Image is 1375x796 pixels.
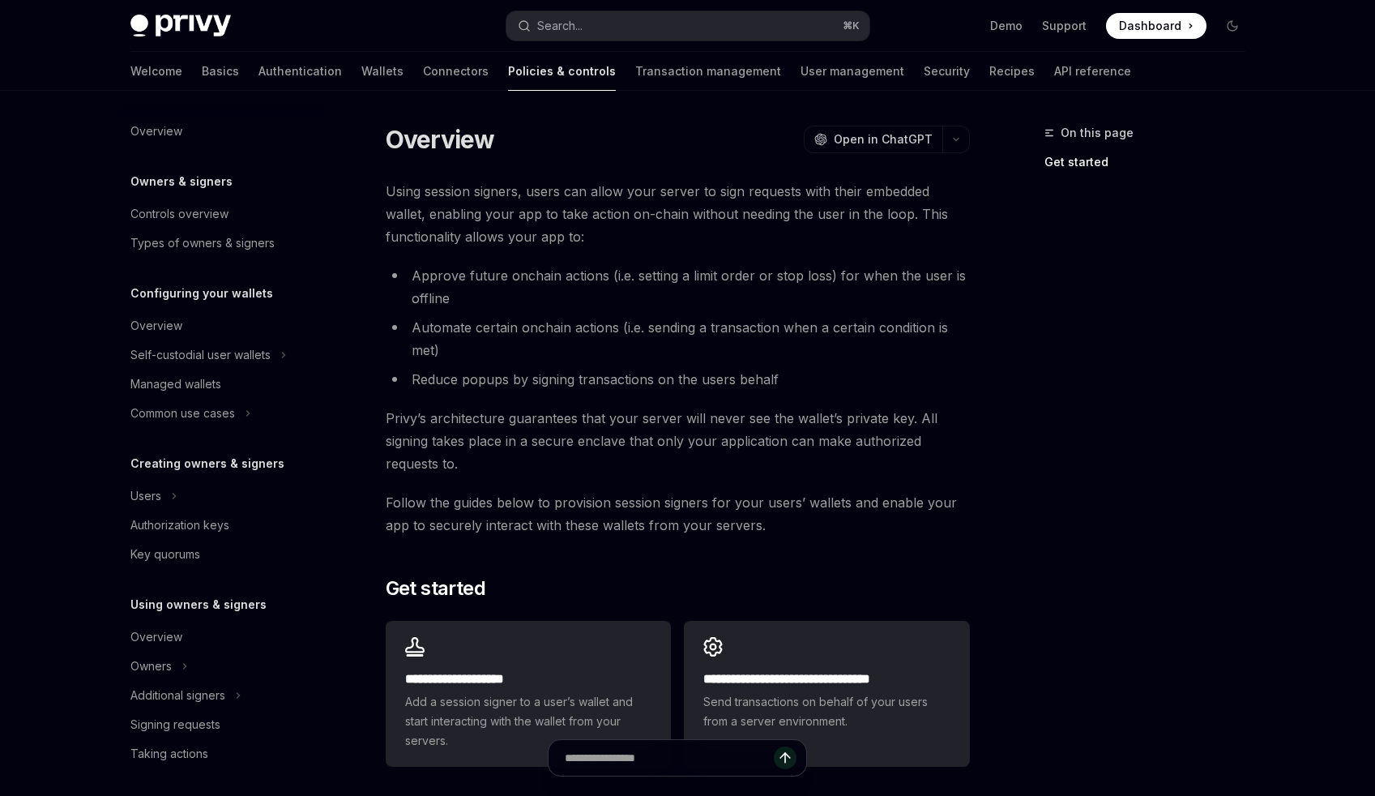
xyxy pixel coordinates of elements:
[117,199,325,229] a: Controls overview
[130,122,182,141] div: Overview
[130,545,200,564] div: Key quorums
[130,595,267,614] h5: Using owners & signers
[537,16,583,36] div: Search...
[386,407,970,475] span: Privy’s architecture guarantees that your server will never see the wallet’s private key. All sig...
[130,744,208,764] div: Taking actions
[117,511,325,540] a: Authorization keys
[386,316,970,362] li: Automate certain onchain actions (i.e. sending a transaction when a certain condition is met)
[804,126,942,153] button: Open in ChatGPT
[1119,18,1181,34] span: Dashboard
[130,627,182,647] div: Overview
[130,686,225,705] div: Additional signers
[130,404,235,423] div: Common use cases
[1054,52,1131,91] a: API reference
[130,15,231,37] img: dark logo
[386,180,970,248] span: Using session signers, users can allow your server to sign requests with their embedded wallet, e...
[130,715,220,734] div: Signing requests
[386,368,970,391] li: Reduce popups by signing transactions on the users behalf
[117,739,325,768] a: Taking actions
[843,19,860,32] span: ⌘ K
[130,284,273,303] h5: Configuring your wallets
[130,516,229,535] div: Authorization keys
[130,52,182,91] a: Welcome
[990,18,1023,34] a: Demo
[423,52,489,91] a: Connectors
[834,131,933,148] span: Open in ChatGPT
[1106,13,1206,39] a: Dashboard
[506,11,869,41] button: Search...⌘K
[924,52,970,91] a: Security
[117,370,325,399] a: Managed wallets
[386,125,495,154] h1: Overview
[1061,123,1134,143] span: On this page
[386,491,970,537] span: Follow the guides below to provision session signers for your users’ wallets and enable your app ...
[1042,18,1087,34] a: Support
[130,374,221,394] div: Managed wallets
[386,576,485,601] span: Get started
[1219,13,1245,39] button: Toggle dark mode
[130,233,275,253] div: Types of owners & signers
[130,454,284,473] h5: Creating owners & signers
[703,692,950,731] span: Send transactions on behalf of your users from a server environment.
[130,486,161,506] div: Users
[774,747,796,769] button: Send message
[386,264,970,310] li: Approve future onchain actions (i.e. setting a limit order or stop loss) for when the user is off...
[130,172,233,191] h5: Owners & signers
[117,229,325,258] a: Types of owners & signers
[117,710,325,739] a: Signing requests
[130,204,228,224] div: Controls overview
[117,117,325,146] a: Overview
[508,52,616,91] a: Policies & controls
[405,692,651,751] span: Add a session signer to a user’s wallet and start interacting with the wallet from your servers.
[202,52,239,91] a: Basics
[117,540,325,569] a: Key quorums
[386,621,671,767] a: **** **** **** *****Add a session signer to a user’s wallet and start interacting with the wallet...
[361,52,404,91] a: Wallets
[801,52,904,91] a: User management
[1044,149,1258,175] a: Get started
[130,345,271,365] div: Self-custodial user wallets
[117,311,325,340] a: Overview
[989,52,1035,91] a: Recipes
[635,52,781,91] a: Transaction management
[130,316,182,336] div: Overview
[258,52,342,91] a: Authentication
[117,623,325,652] a: Overview
[130,657,172,676] div: Owners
